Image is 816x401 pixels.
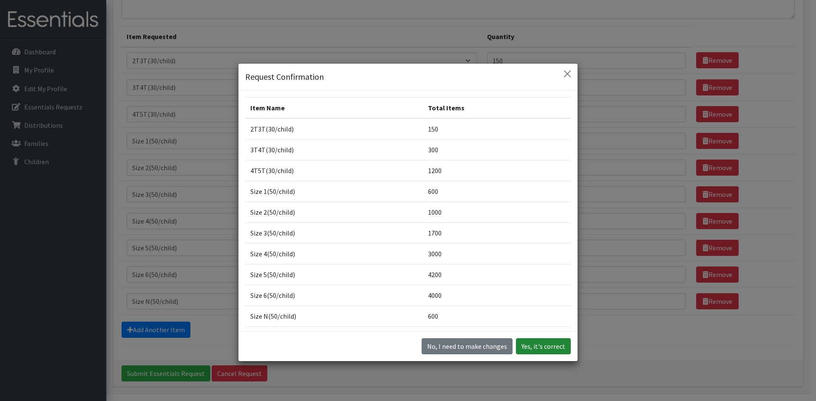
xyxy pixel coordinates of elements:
button: Yes, it's correct [516,338,571,354]
td: 4T5T(30/child) [245,160,423,181]
td: Size 5(50/child) [245,264,423,285]
td: Size 1(50/child) [245,181,423,202]
td: 2T3T(30/child) [245,118,423,140]
td: Size 4(50/child) [245,244,423,264]
td: Size 3(50/child) [245,223,423,244]
td: Size 6(50/child) [245,285,423,306]
td: Size N(50/child) [245,306,423,327]
td: 300 [423,140,571,160]
h5: Request Confirmation [245,70,324,83]
td: 3000 [423,244,571,264]
td: 3T4T(30/child) [245,140,423,160]
button: No I need to make changes [422,338,513,354]
td: 150 [423,118,571,140]
td: 1000 [423,202,571,223]
td: 4000 [423,285,571,306]
th: Total Items [423,98,571,119]
td: 1200 [423,160,571,181]
td: Size 2(50/child) [245,202,423,223]
th: Item Name [245,98,423,119]
td: 600 [423,306,571,327]
button: Close [561,67,574,81]
td: 600 [423,181,571,202]
td: 4200 [423,264,571,285]
td: 1700 [423,223,571,244]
